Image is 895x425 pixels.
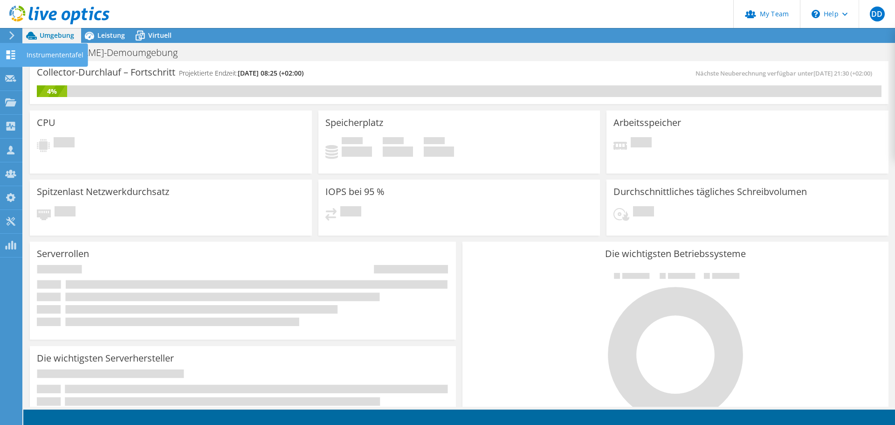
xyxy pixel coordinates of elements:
[325,187,385,197] h3: IOPS bei 95 %
[22,43,88,67] div: Instrumententafel
[30,48,192,58] h1: [PERSON_NAME]-Demoumgebung
[424,146,454,157] h4: 0 GiB
[631,137,652,150] span: Ausstehend
[813,69,872,77] span: [DATE] 21:30 (+02:00)
[37,353,174,363] h3: Die wichtigsten Serverhersteller
[55,206,76,219] span: Ausstehend
[179,68,303,78] h4: Projektierte Endzeit:
[325,118,383,128] h3: Speicherplatz
[37,249,89,259] h3: Serverrollen
[613,187,807,197] h3: Durchschnittliches tägliches Schreibvolumen
[342,146,372,157] h4: 0 GiB
[383,146,413,157] h4: 0 GiB
[37,118,55,128] h3: CPU
[870,7,885,21] span: DD
[148,31,172,40] span: Virtuell
[37,86,67,97] div: 4%
[238,69,303,77] span: [DATE] 08:25 (+02:00)
[469,249,881,259] h3: Die wichtigsten Betriebssysteme
[695,69,877,77] span: Nächste Neuberechnung verfügbar unter
[633,206,654,219] span: Ausstehend
[812,10,820,18] svg: \n
[383,137,404,146] span: Verfügbar
[613,118,681,128] h3: Arbeitsspeicher
[40,31,74,40] span: Umgebung
[54,137,75,150] span: Ausstehend
[342,137,363,146] span: Belegt
[424,137,445,146] span: Insgesamt
[340,206,361,219] span: Ausstehend
[37,187,169,197] h3: Spitzenlast Netzwerkdurchsatz
[97,31,125,40] span: Leistung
